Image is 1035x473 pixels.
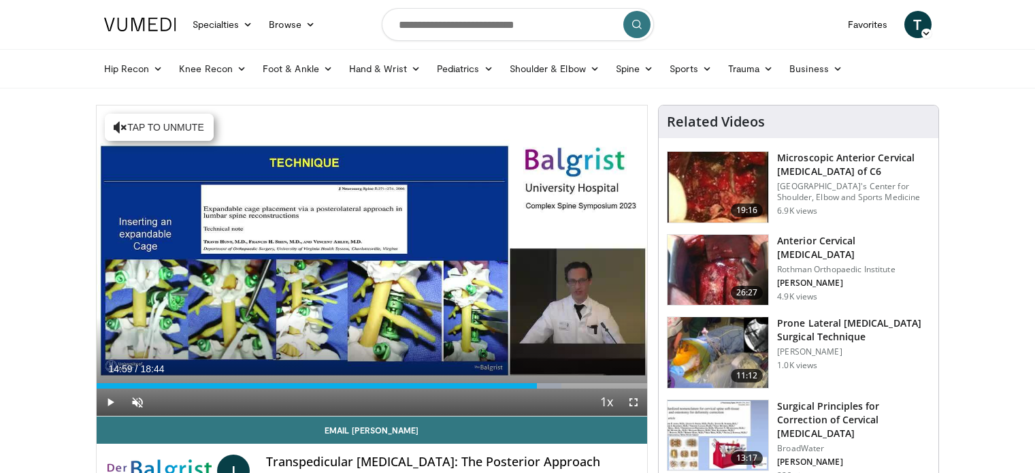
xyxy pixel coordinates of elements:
div: Progress Bar [97,383,648,389]
p: [PERSON_NAME] [777,278,930,289]
a: 11:12 Prone Lateral [MEDICAL_DATA] Surgical Technique [PERSON_NAME] 1.0K views [667,316,930,389]
a: Hip Recon [96,55,171,82]
p: 6.9K views [777,206,817,216]
h3: Microscopic Anterior Cervical [MEDICAL_DATA] of C6 [777,151,930,178]
p: 4.9K views [777,291,817,302]
a: Email [PERSON_NAME] [97,417,648,444]
input: Search topics, interventions [382,8,654,41]
a: 26:27 Anterior Cervical [MEDICAL_DATA] Rothman Orthopaedic Institute [PERSON_NAME] 4.9K views [667,234,930,306]
a: Specialties [184,11,261,38]
a: Knee Recon [171,55,254,82]
img: f531744a-485e-4b37-ba65-a49c6ea32f16.150x105_q85_crop-smart_upscale.jpg [668,317,768,388]
img: -HDyPxAMiGEr7NQ34xMDoxOmdtO40mAx.150x105_q85_crop-smart_upscale.jpg [668,235,768,306]
h4: Transpedicular [MEDICAL_DATA]: The Posterior Approach [266,455,636,470]
a: Spine [608,55,661,82]
span: 14:59 [109,363,133,374]
a: Foot & Ankle [254,55,341,82]
h3: Surgical Principles for Correction of Cervical [MEDICAL_DATA] [777,399,930,440]
video-js: Video Player [97,105,648,417]
span: 11:12 [731,369,763,382]
button: Unmute [124,389,151,416]
h3: Anterior Cervical [MEDICAL_DATA] [777,234,930,261]
button: Tap to unmute [105,114,214,141]
span: 19:16 [731,203,763,217]
a: Trauma [720,55,782,82]
a: Browse [261,11,323,38]
a: Hand & Wrist [341,55,429,82]
p: BroadWater [777,443,930,454]
a: Shoulder & Elbow [502,55,608,82]
img: 52ce3d74-e44a-4cc7-9e4f-f0847deb19e9.150x105_q85_crop-smart_upscale.jpg [668,400,768,471]
a: T [904,11,932,38]
p: [GEOGRAPHIC_DATA]'s Center for Shoulder, Elbow and Sports Medicine [777,181,930,203]
p: [PERSON_NAME] [777,346,930,357]
button: Playback Rate [593,389,620,416]
p: [PERSON_NAME] [777,457,930,468]
p: 1.0K views [777,360,817,371]
img: riew_one_100001394_3.jpg.150x105_q85_crop-smart_upscale.jpg [668,152,768,223]
span: 26:27 [731,286,763,299]
a: 19:16 Microscopic Anterior Cervical [MEDICAL_DATA] of C6 [GEOGRAPHIC_DATA]'s Center for Shoulder,... [667,151,930,223]
p: Rothman Orthopaedic Institute [777,264,930,275]
button: Play [97,389,124,416]
button: Fullscreen [620,389,647,416]
h3: Prone Lateral [MEDICAL_DATA] Surgical Technique [777,316,930,344]
a: Sports [661,55,720,82]
a: Pediatrics [429,55,502,82]
a: Business [781,55,851,82]
h4: Related Videos [667,114,765,130]
a: Favorites [840,11,896,38]
span: / [135,363,138,374]
span: 18:44 [140,363,164,374]
img: VuMedi Logo [104,18,176,31]
span: 13:17 [731,451,763,465]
